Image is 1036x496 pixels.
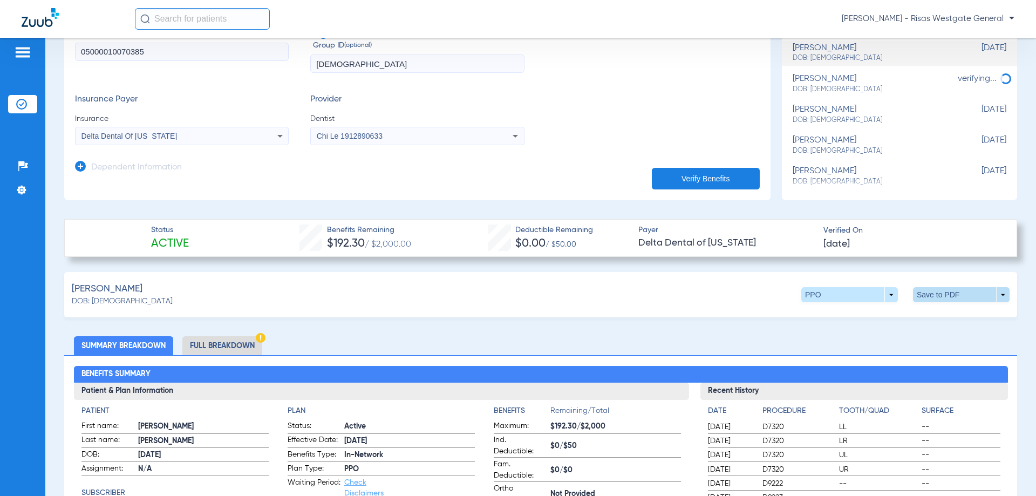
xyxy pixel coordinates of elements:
[14,46,31,59] img: hamburger-icon
[958,74,997,83] span: verifying...
[81,132,178,140] span: Delta Dental Of [US_STATE]
[793,135,952,155] div: [PERSON_NAME]
[81,405,269,417] h4: Patient
[74,366,1008,383] h2: Benefits Summary
[839,405,918,417] h4: Tooth/Quad
[793,85,952,94] span: DOB: [DEMOGRAPHIC_DATA]
[952,166,1006,186] span: [DATE]
[288,463,340,476] span: Plan Type:
[801,287,898,302] button: PPO
[256,333,265,343] img: Hazard
[762,405,836,420] app-breakdown-title: Procedure
[839,436,918,446] span: LR
[839,464,918,475] span: UR
[494,405,550,420] app-breakdown-title: Benefits
[823,225,999,236] span: Verified On
[135,8,270,30] input: Search for patients
[762,464,836,475] span: D7320
[708,405,753,417] h4: Date
[550,465,681,476] span: $0/$0
[182,336,262,355] li: Full Breakdown
[288,434,340,447] span: Effective Date:
[550,440,681,452] span: $0/$50
[638,225,814,236] span: Payer
[708,478,753,489] span: [DATE]
[708,436,753,446] span: [DATE]
[839,422,918,432] span: LL
[140,14,150,24] img: Search Icon
[922,464,1000,475] span: --
[793,43,952,63] div: [PERSON_NAME]
[494,434,547,457] span: Ind. Deductible:
[793,177,952,187] span: DOB: [DEMOGRAPHIC_DATA]
[81,449,134,462] span: DOB:
[81,463,134,476] span: Assignment:
[708,450,753,460] span: [DATE]
[494,420,547,433] span: Maximum:
[151,236,189,252] span: Active
[762,450,836,460] span: D7320
[708,464,753,475] span: [DATE]
[823,237,850,251] span: [DATE]
[288,405,475,417] h4: Plan
[138,436,269,447] span: [PERSON_NAME]
[638,236,814,250] span: Delta Dental of [US_STATE]
[793,53,952,63] span: DOB: [DEMOGRAPHIC_DATA]
[922,478,1000,489] span: --
[839,405,918,420] app-breakdown-title: Tooth/Quad
[708,405,753,420] app-breakdown-title: Date
[72,296,173,307] span: DOB: [DEMOGRAPHIC_DATA]
[762,436,836,446] span: D7320
[151,225,189,236] span: Status
[515,238,546,249] span: $0.00
[982,444,1036,496] iframe: Chat Widget
[842,13,1014,24] span: [PERSON_NAME] - Risas Westgate General
[922,405,1000,420] app-breakdown-title: Surface
[515,225,593,236] span: Deductible Remaining
[952,105,1006,125] span: [DATE]
[793,74,952,94] div: [PERSON_NAME]
[494,405,550,417] h4: Benefits
[313,40,524,51] span: Group ID
[344,450,475,461] span: In-Network
[327,225,411,236] span: Benefits Remaining
[317,132,383,140] span: Chi Le 1912890633
[75,94,289,105] h3: Insurance Payer
[310,113,524,124] span: Dentist
[922,450,1000,460] span: --
[708,422,753,432] span: [DATE]
[75,29,289,73] label: Member ID
[344,40,372,51] small: (optional)
[74,336,173,355] li: Summary Breakdown
[22,8,59,27] img: Zuub Logo
[793,105,952,125] div: [PERSON_NAME]
[762,405,836,417] h4: Procedure
[138,421,269,432] span: [PERSON_NAME]
[74,383,689,400] h3: Patient & Plan Information
[550,405,681,420] span: Remaining/Total
[839,478,918,489] span: --
[546,241,576,248] span: / $50.00
[327,238,365,249] span: $192.30
[344,464,475,475] span: PPO
[839,450,918,460] span: UL
[288,420,340,433] span: Status:
[793,146,952,156] span: DOB: [DEMOGRAPHIC_DATA]
[288,449,340,462] span: Benefits Type:
[91,162,182,173] h3: Dependent Information
[652,168,760,189] button: Verify Benefits
[762,478,836,489] span: D9222
[138,450,269,461] span: [DATE]
[913,287,1010,302] button: Save to PDF
[75,43,289,61] input: Member ID
[922,405,1000,417] h4: Surface
[762,422,836,432] span: D7320
[793,115,952,125] span: DOB: [DEMOGRAPHIC_DATA]
[922,422,1000,432] span: --
[550,421,681,432] span: $192.30/$2,000
[922,436,1000,446] span: --
[138,464,269,475] span: N/A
